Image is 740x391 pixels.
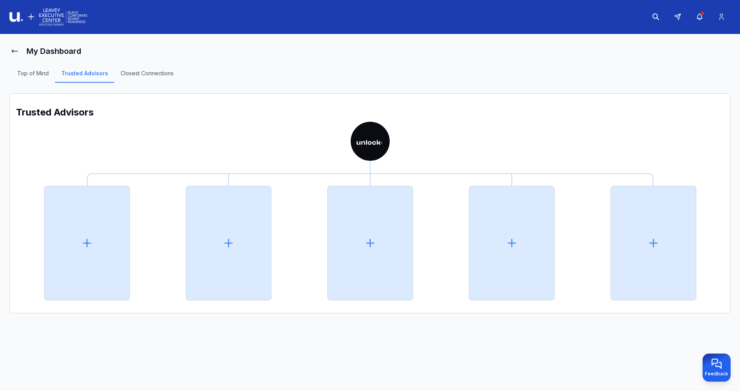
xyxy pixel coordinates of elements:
h1: My Dashboard [27,46,81,57]
img: Logo [9,7,87,27]
a: Trusted Advisors [55,69,114,83]
button: Provide feedback [703,354,731,382]
a: Top of Mind [11,69,55,83]
a: Closest Connections [114,69,180,83]
h1: Trusted Advisors [16,106,724,119]
span: Feedback [705,371,728,377]
img: demo_screen.png [351,122,390,161]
